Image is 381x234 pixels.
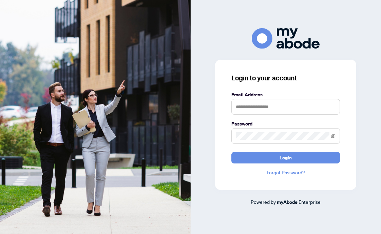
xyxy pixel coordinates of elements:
[280,152,292,163] span: Login
[231,73,340,83] h3: Login to your account
[231,152,340,163] button: Login
[251,199,276,205] span: Powered by
[231,120,340,128] label: Password
[231,91,340,98] label: Email Address
[299,199,321,205] span: Enterprise
[331,134,336,138] span: eye-invisible
[252,28,320,49] img: ma-logo
[231,169,340,176] a: Forgot Password?
[277,198,298,206] a: myAbode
